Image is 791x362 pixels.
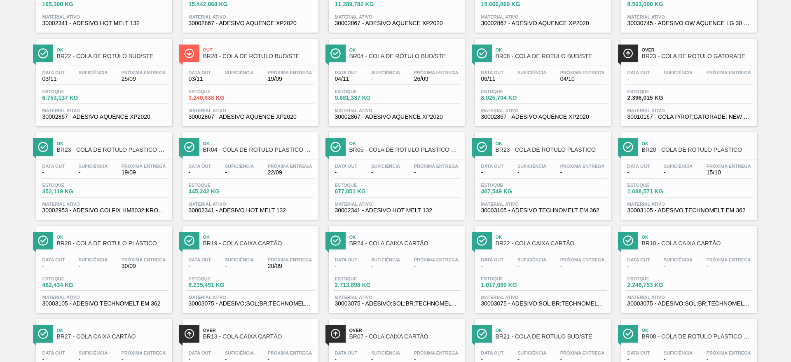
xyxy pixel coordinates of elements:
[335,301,459,307] span: 30003075 - ADESIVO;SOL;BR;TECHNOMELT SUPRA HT 35125
[189,169,211,176] span: -
[627,257,650,262] span: Data out
[42,89,100,94] span: Estoque
[481,188,539,195] span: 467,549 KG
[335,20,459,26] span: 30002867 - ADESIVO AQUENCE XP2020
[560,169,605,176] span: -
[642,240,753,247] span: BR18 - COLA CAIXA CARTÃO
[642,334,753,340] span: BR08 - COLA DE RÓTULO PLÁSTICO H2OH
[176,126,323,220] a: ÍconeOkBR04 - COLA DE RÓTULO PLÁSTICO H2OHData out-Suficiência-Próxima Entrega22/09Estoque445,242...
[189,89,246,94] span: Estoque
[189,207,312,214] span: 30002341 - ADESIVO HOT MELT 132
[225,263,254,269] span: -
[371,350,400,355] span: Suficiência
[203,53,314,59] span: BR28 - COLA DE RÓTULO BUD/STE
[496,240,607,247] span: BR22 - COLA CAIXA CARTÃO
[481,276,539,281] span: Estoque
[664,169,693,176] span: -
[189,350,211,355] span: Data out
[203,328,314,333] span: Over
[42,70,65,75] span: Data out
[42,295,166,300] span: Material ativo
[30,33,176,126] a: ÍconeOkBR22 - COLA DE RÓTULO BUD/STEData out03/11Suficiência-Próxima Entrega25/09Estoque6.753,137...
[184,329,194,339] img: Ícone
[335,350,358,355] span: Data out
[335,263,358,269] span: -
[481,76,504,82] span: 06/11
[335,89,393,94] span: Estoque
[349,53,461,59] span: BR04 - COLA DE RÓTULO BUD/STE
[79,263,108,269] span: -
[481,295,605,300] span: Material ativo
[481,263,504,269] span: -
[481,70,504,75] span: Data out
[57,147,168,153] span: BR23 - COLA DE RÓTULO PLÁSTICO GATORADE
[371,70,400,75] span: Suficiência
[42,257,65,262] span: Data out
[57,141,168,146] span: Ok
[560,350,605,355] span: Próxima Entrega
[268,76,312,82] span: 19/09
[642,47,753,52] span: Over
[203,47,314,52] span: Out
[189,70,211,75] span: Data out
[122,70,166,75] span: Próxima Entrega
[184,48,194,59] img: Ícone
[335,164,358,169] span: Data out
[335,183,393,188] span: Estoque
[184,142,194,152] img: Ícone
[627,14,751,19] span: Material ativo
[349,47,461,52] span: Ok
[189,183,246,188] span: Estoque
[481,202,605,207] span: Material ativo
[42,301,166,307] span: 30003105 - ADESIVO TECHNOMELT EM 362
[371,76,400,82] span: -
[481,169,504,176] span: -
[122,76,166,82] span: 25/09
[189,276,246,281] span: Estoque
[42,20,166,26] span: 30002341 - ADESIVO HOT MELT 132
[414,350,459,355] span: Próxima Entrega
[627,207,751,214] span: 30003105 - ADESIVO TECHNOMELT EM 362
[560,164,605,169] span: Próxima Entrega
[517,76,546,82] span: -
[189,14,312,19] span: Material ativo
[496,141,607,146] span: Ok
[414,70,459,75] span: Próxima Entrega
[481,257,504,262] span: Data out
[481,164,504,169] span: Data out
[38,235,48,246] img: Ícone
[477,142,487,152] img: Ícone
[481,301,605,307] span: 30003075 - ADESIVO;SOL;BR;TECHNOMELT SUPRA HT 35125
[189,114,312,120] span: 30002867 - ADESIVO AQUENCE XP2020
[623,142,633,152] img: Ícone
[707,76,751,82] span: -
[414,76,459,82] span: 26/09
[707,257,751,262] span: Próxima Entrega
[225,76,254,82] span: -
[414,164,459,169] span: Próxima Entrega
[335,207,459,214] span: 30002341 - ADESIVO HOT MELT 132
[642,328,753,333] span: Ok
[707,169,751,176] span: 15/10
[481,95,539,101] span: 8.025,704 KG
[707,164,751,169] span: Próxima Entrega
[57,328,168,333] span: Ok
[349,141,461,146] span: Ok
[469,33,615,126] a: ÍconeOkBR08 - COLA DE RÓTULO BUD/STEData out06/11Suficiência-Próxima Entrega04/10Estoque8.025,704...
[627,20,751,26] span: 30030745 - ADESIVO OW AQUENCE LG 30 MCR
[122,164,166,169] span: Próxima Entrega
[664,263,693,269] span: -
[623,329,633,339] img: Ícone
[189,76,211,82] span: 03/11
[203,334,314,340] span: BR13 - COLA CAIXA CARTÃO
[642,235,753,240] span: Ok
[42,76,65,82] span: 03/11
[330,48,341,59] img: Ícone
[615,126,761,220] a: ÍconeOkBR20 - COLA DE RÓTULO PLÁSTICOData out-Suficiência-Próxima Entrega15/10Estoque1.088,571 KG...
[469,126,615,220] a: ÍconeOkBR23 - COLA DE RÓTULO PLÁSTICOData out-Suficiência-Próxima Entrega-Estoque467,549 KGMateri...
[627,263,650,269] span: -
[496,334,607,340] span: BR21 - COLA DE RÓTULO BUD/STE
[42,207,166,214] span: 30002953 - ADESIVO COLFIX HM8032;KRONES
[42,108,166,113] span: Material ativo
[176,220,323,313] a: ÍconeOkBR19 - COLA CAIXA CARTÃOData out-Suficiência-Próxima Entrega20/09Estoque8.235,451 KGMateri...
